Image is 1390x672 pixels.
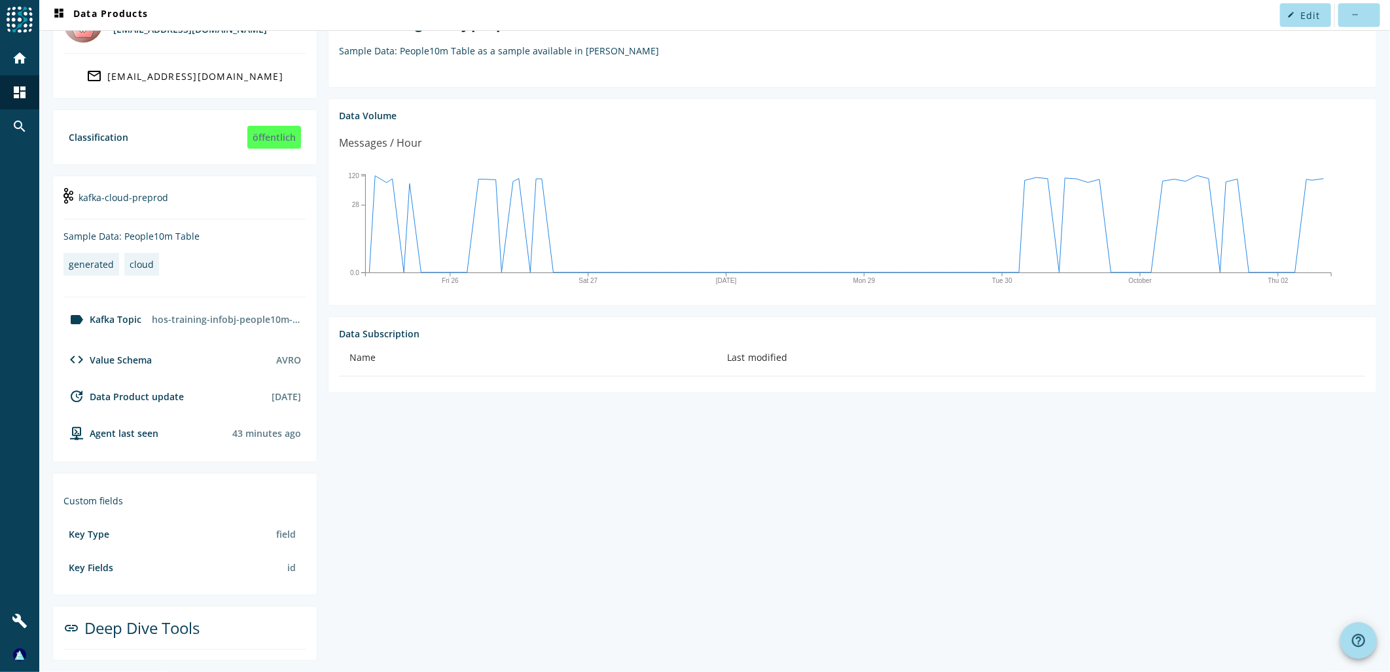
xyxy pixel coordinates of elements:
[69,388,84,404] mat-icon: update
[1288,11,1295,18] mat-icon: edit
[12,613,27,629] mat-icon: build
[69,561,113,574] div: Key Fields
[63,620,79,636] mat-icon: link
[69,258,114,271] div: generated
[339,340,717,377] th: Name
[12,50,27,66] mat-icon: home
[51,7,67,23] mat-icon: dashboard
[853,277,876,284] text: Mon 29
[63,230,306,242] div: Sample Data: People10m Table
[276,354,301,366] div: AVRO
[579,277,597,284] text: Sat 27
[716,277,737,284] text: [DATE]
[12,119,27,134] mat-icon: search
[63,495,306,507] div: Custom fields
[339,135,422,151] div: Messages / Hour
[1280,3,1331,27] button: Edit
[350,269,359,276] text: 0.0
[63,425,158,441] div: agent-env-cloud-preprod
[69,528,109,540] div: Key Type
[86,68,102,84] mat-icon: mail_outline
[63,64,306,88] a: [EMAIL_ADDRESS][DOMAIN_NAME]
[13,648,26,662] img: 51792112b3ac9edf3b507776fbf1ed2c
[63,188,73,204] img: kafka-cloud-preprod
[339,45,1366,57] p: Sample Data: People10m Table as a sample available in [PERSON_NAME]
[1128,277,1152,284] text: October
[1351,11,1359,18] mat-icon: more_horiz
[63,187,306,219] div: kafka-cloud-preprod
[12,84,27,100] mat-icon: dashboard
[1268,277,1289,284] text: Thu 02
[7,7,33,33] img: spoud-logo.svg
[51,7,148,23] span: Data Products
[339,109,1366,122] div: Data Volume
[272,390,301,403] div: [DATE]
[992,277,1012,284] text: Tue 30
[63,352,152,367] div: Value Schema
[46,3,153,27] button: Data Products
[271,523,301,546] div: field
[107,70,283,83] div: [EMAIL_ADDRESS][DOMAIN_NAME]
[442,277,459,284] text: Fri 26
[348,172,359,179] text: 120
[63,312,141,327] div: Kafka Topic
[63,617,306,650] div: Deep Dive Tools
[63,388,184,404] div: Data Product update
[339,327,1366,340] div: Data Subscription
[232,427,301,439] div: Agents typically reports every 15min to 1h
[1300,9,1321,22] span: Edit
[69,312,84,327] mat-icon: label
[282,556,301,579] div: id
[247,126,301,149] div: öffentlich
[69,352,84,367] mat-icon: code
[352,201,360,208] text: 28
[130,258,154,271] div: cloud
[1351,633,1366,648] mat-icon: help_outline
[69,131,128,143] div: Classification
[147,308,306,331] div: hos-training-infobj-people10m-preprod
[717,340,1366,377] th: Last modified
